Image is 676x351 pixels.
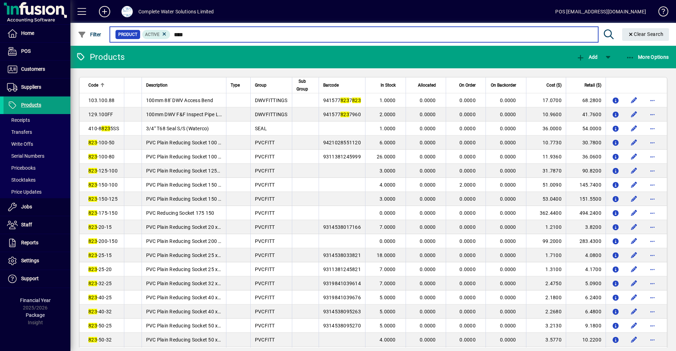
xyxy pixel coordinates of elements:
[88,323,97,328] em: 823
[459,112,476,117] span: 0.0000
[459,323,476,328] span: 0.0000
[647,334,658,345] button: More options
[628,334,640,345] button: Edit
[380,196,396,202] span: 3.0000
[628,250,640,261] button: Edit
[88,224,97,230] em: 823
[566,107,606,121] td: 41.7600
[340,112,349,117] em: 823
[459,210,476,216] span: 0.0000
[628,264,640,275] button: Edit
[500,140,516,145] span: 0.0000
[352,98,361,103] em: 823
[566,164,606,178] td: 90.8200
[296,77,308,93] span: Sub Group
[88,281,112,286] span: -32-25
[500,168,516,174] span: 0.0000
[7,141,33,147] span: Write Offs
[459,81,476,89] span: On Order
[21,30,34,36] span: Home
[255,154,275,159] span: PVCFITT
[7,165,36,171] span: Pricebooks
[420,295,436,300] span: 0.0000
[255,81,267,89] span: Group
[500,126,516,131] span: 0.0000
[255,295,275,300] span: PVCFITT
[647,278,658,289] button: More options
[459,196,476,202] span: 0.0000
[380,98,396,103] span: 1.0000
[323,81,339,89] span: Barcode
[628,193,640,205] button: Edit
[526,107,566,121] td: 10.9600
[459,224,476,230] span: 0.0000
[88,196,97,202] em: 823
[78,32,101,37] span: Filter
[145,32,159,37] span: Active
[255,112,288,117] span: DWVFITTINGS
[420,252,436,258] span: 0.0000
[566,206,606,220] td: 494.2400
[628,137,640,148] button: Edit
[88,309,97,314] em: 823
[380,210,396,216] span: 0.0000
[647,165,658,176] button: More options
[624,51,671,63] button: More Options
[323,154,361,159] span: 9311381245999
[500,309,516,314] span: 0.0000
[88,168,97,174] em: 823
[566,93,606,107] td: 68.2800
[420,168,436,174] span: 0.0000
[255,196,275,202] span: PVCFITT
[88,210,97,216] em: 823
[380,323,396,328] span: 5.0000
[255,182,275,188] span: PVCFITT
[26,312,45,318] span: Package
[370,81,402,89] div: In Stock
[566,192,606,206] td: 151.5500
[500,267,516,272] span: 0.0000
[146,196,239,202] span: PVC Plain Reducing Socket 150 x 125mm
[566,136,606,150] td: 30.7800
[323,267,361,272] span: 9311381245821
[4,79,70,96] a: Suppliers
[255,252,275,258] span: PVCFITT
[647,264,658,275] button: More options
[88,295,97,300] em: 823
[647,137,658,148] button: More options
[88,210,118,216] span: -175-150
[647,151,658,162] button: More options
[88,309,112,314] span: -40-32
[380,337,396,343] span: 4.0000
[420,267,436,272] span: 0.0000
[323,140,361,145] span: 9421028551120
[4,186,70,198] a: Price Updates
[146,337,233,343] span: PVC Plain Reducing Socket 50 x 32mm
[500,196,516,202] span: 0.0000
[4,114,70,126] a: Receipts
[420,238,436,244] span: 0.0000
[255,323,275,328] span: PVCFITT
[255,126,267,131] span: SEAL
[647,95,658,106] button: More options
[88,81,120,89] div: Code
[418,81,436,89] span: Allocated
[88,196,118,202] span: -150-125
[88,238,97,244] em: 823
[647,221,658,233] button: More options
[575,51,599,63] button: Add
[566,333,606,347] td: 10.2200
[88,182,118,188] span: -150-100
[88,140,115,145] span: -100-50
[420,126,436,131] span: 0.0000
[138,6,214,17] div: Complete Water Solutions Limited
[622,28,669,41] button: Clear
[255,238,275,244] span: PVCFITT
[380,126,396,131] span: 1.0000
[459,281,476,286] span: 0.0000
[459,98,476,103] span: 0.0000
[526,93,566,107] td: 17.0700
[459,126,476,131] span: 0.0000
[4,138,70,150] a: Write Offs
[146,168,248,174] span: PVC Plain Reducing Socket 125mm x 100mm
